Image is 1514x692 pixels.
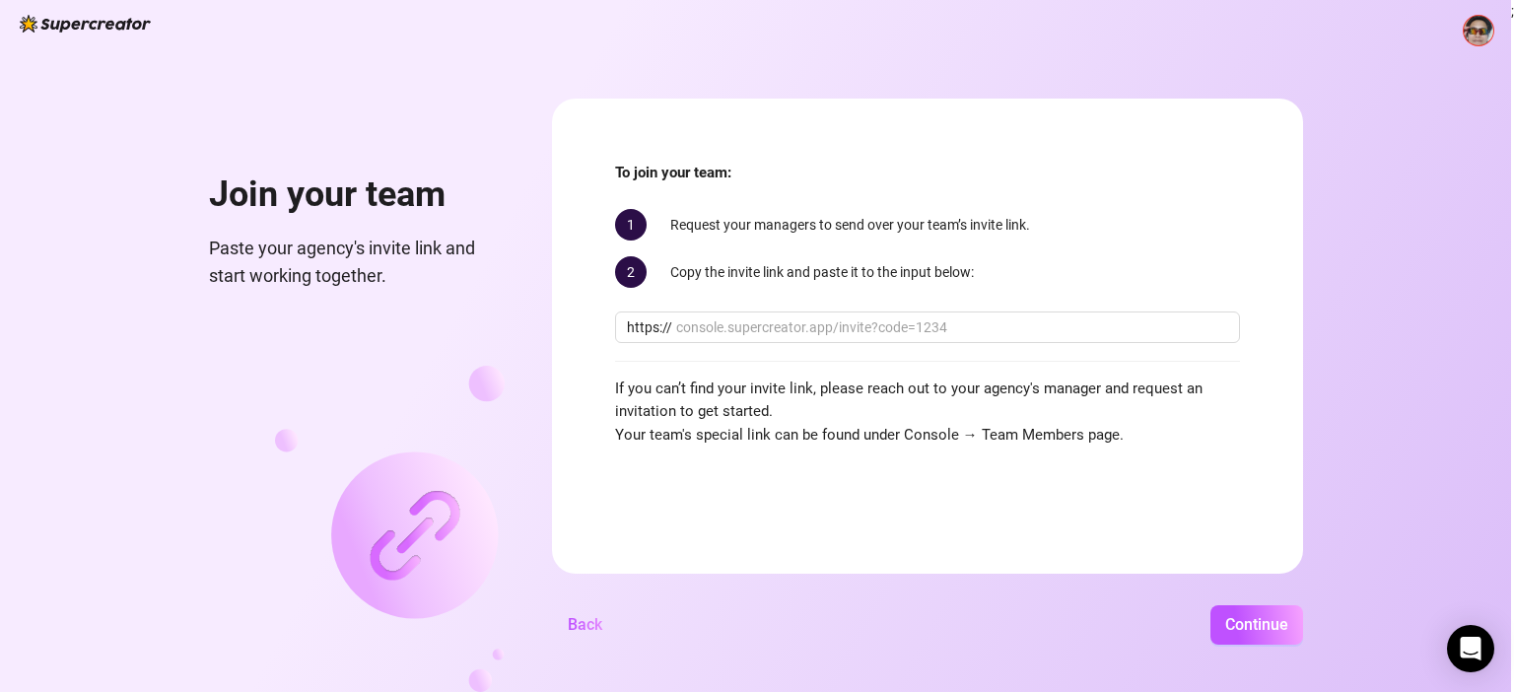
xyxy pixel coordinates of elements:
input: console.supercreator.app/invite?code=1234 [676,316,1228,338]
div: Request your managers to send over your team’s invite link. [615,209,1240,241]
button: Back [552,605,618,645]
h1: Join your team [209,173,505,217]
span: Paste your agency's invite link and start working together. [209,235,505,291]
strong: To join your team: [615,164,731,181]
span: 1 [615,209,647,241]
div: Open Intercom Messenger [1447,625,1494,672]
span: Continue [1225,615,1288,634]
button: Continue [1210,605,1303,645]
span: https:// [627,316,672,338]
img: logo [20,15,151,33]
span: If you can’t find your invite link, please reach out to your agency's manager and request an invi... [615,378,1240,448]
span: 2 [615,256,647,288]
img: ALV-UjWokihaV-a94cKBoGUCvkDQV_g-T44K1FBMqIgmn9xHLE3mIfBG9eP5pU22Vn2IehmdHFvY3HQRQXqr-egbPR9aGhhM9... [1464,16,1493,45]
span: Back [568,615,602,634]
div: Copy the invite link and paste it to the input below: [615,256,1240,288]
